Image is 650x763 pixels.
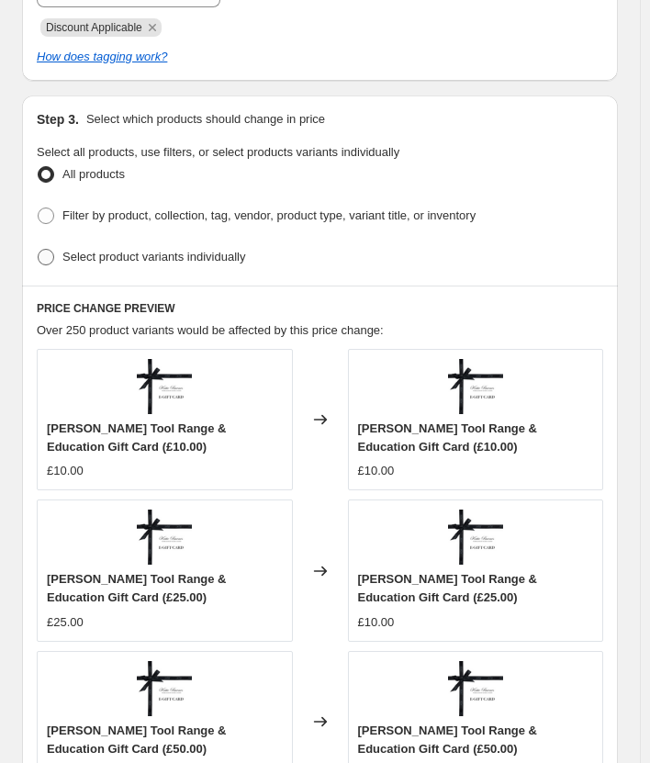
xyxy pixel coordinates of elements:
button: Remove Discount Applicable [144,19,161,36]
img: 1_80x.png [448,359,503,414]
h2: Step 3. [37,110,79,129]
p: Select which products should change in price [86,110,325,129]
div: £25.00 [47,613,84,632]
span: Select product variants individually [62,250,245,264]
span: Over 250 product variants would be affected by this price change: [37,323,384,337]
h6: PRICE CHANGE PREVIEW [37,301,603,316]
img: 1_80x.png [448,510,503,565]
span: [PERSON_NAME] Tool Range & Education Gift Card (£10.00) [47,421,227,454]
span: Discount Applicable [46,21,142,34]
span: [PERSON_NAME] Tool Range & Education Gift Card (£10.00) [358,421,538,454]
img: 1_80x.png [448,661,503,716]
div: £10.00 [47,462,84,480]
div: £10.00 [358,462,395,480]
div: £10.00 [358,613,395,632]
a: How does tagging work? [37,50,167,63]
span: Filter by product, collection, tag, vendor, product type, variant title, or inventory [62,208,476,222]
span: [PERSON_NAME] Tool Range & Education Gift Card (£25.00) [358,572,538,604]
span: [PERSON_NAME] Tool Range & Education Gift Card (£50.00) [47,724,227,756]
img: 1_80x.png [137,359,192,414]
span: All products [62,167,125,181]
span: [PERSON_NAME] Tool Range & Education Gift Card (£25.00) [47,572,227,604]
span: [PERSON_NAME] Tool Range & Education Gift Card (£50.00) [358,724,538,756]
img: 1_80x.png [137,661,192,716]
span: Select all products, use filters, or select products variants individually [37,145,399,159]
img: 1_80x.png [137,510,192,565]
